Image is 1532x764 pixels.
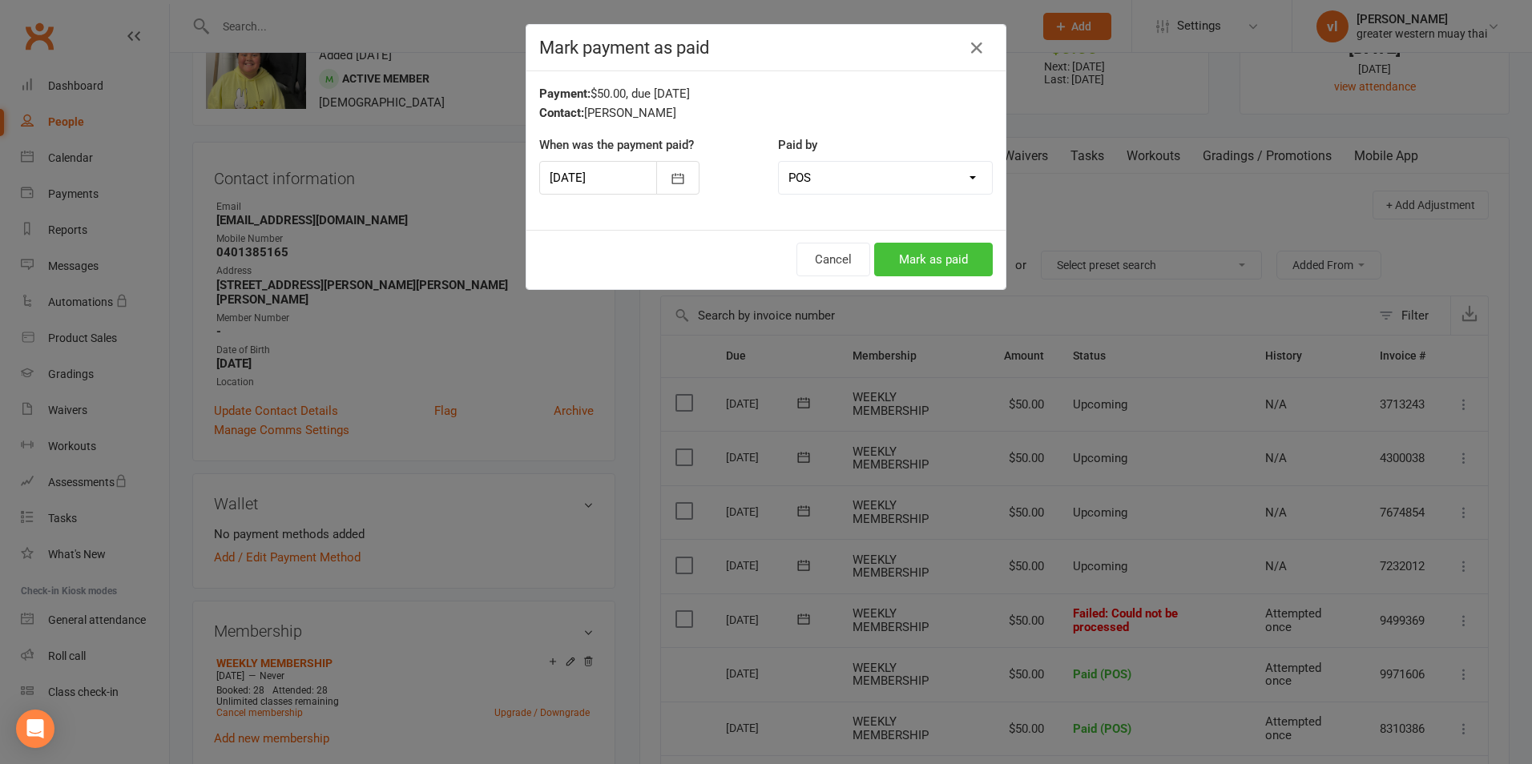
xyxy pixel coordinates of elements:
[539,84,993,103] div: $50.00, due [DATE]
[539,135,694,155] label: When was the payment paid?
[539,86,591,101] strong: Payment:
[778,135,817,155] label: Paid by
[539,106,584,120] strong: Contact:
[539,38,993,58] h4: Mark payment as paid
[964,35,990,61] button: Close
[539,103,993,123] div: [PERSON_NAME]
[16,710,54,748] div: Open Intercom Messenger
[796,243,870,276] button: Cancel
[874,243,993,276] button: Mark as paid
